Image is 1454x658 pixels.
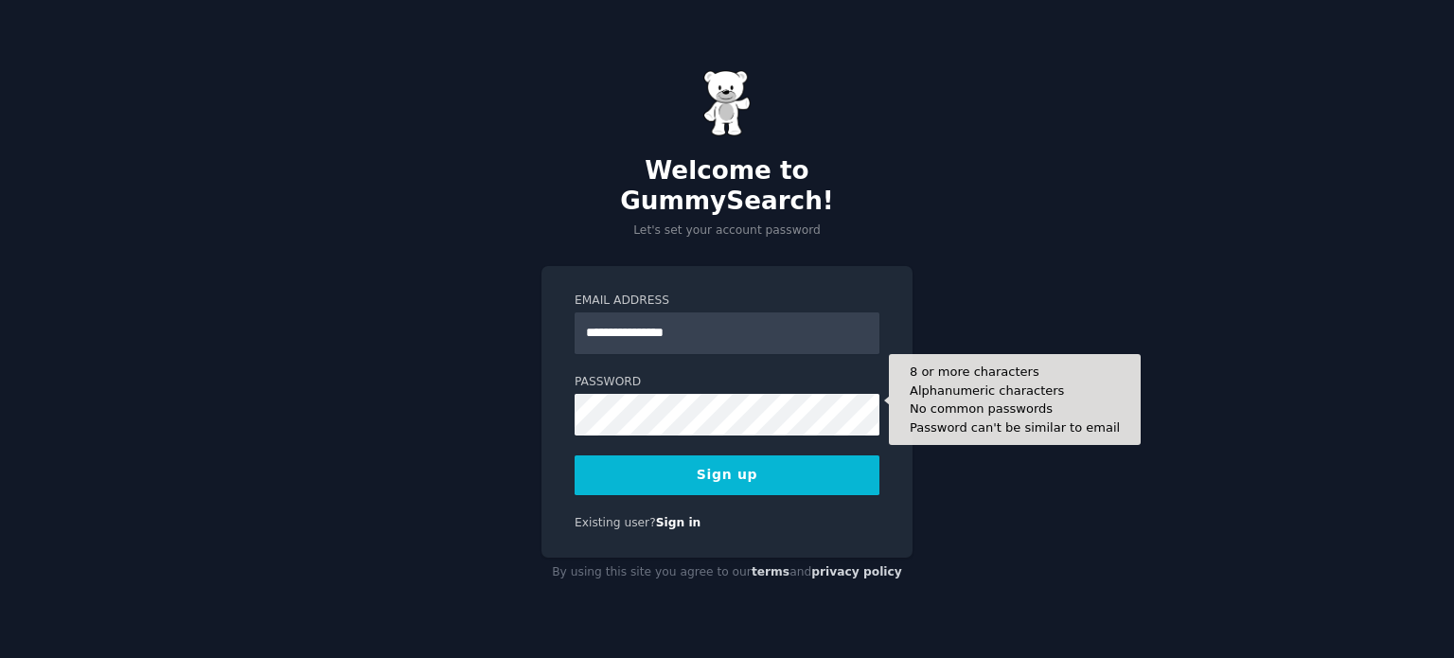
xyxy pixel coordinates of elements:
a: Sign in [656,516,701,529]
label: Email Address [575,293,879,310]
a: privacy policy [811,565,902,578]
h2: Welcome to GummySearch! [541,156,913,216]
span: Existing user? [575,516,656,529]
button: Sign up [575,455,879,495]
p: Let's set your account password [541,222,913,240]
img: Gummy Bear [703,70,751,136]
label: Password [575,374,879,391]
a: terms [752,565,789,578]
div: By using this site you agree to our and [541,558,913,588]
